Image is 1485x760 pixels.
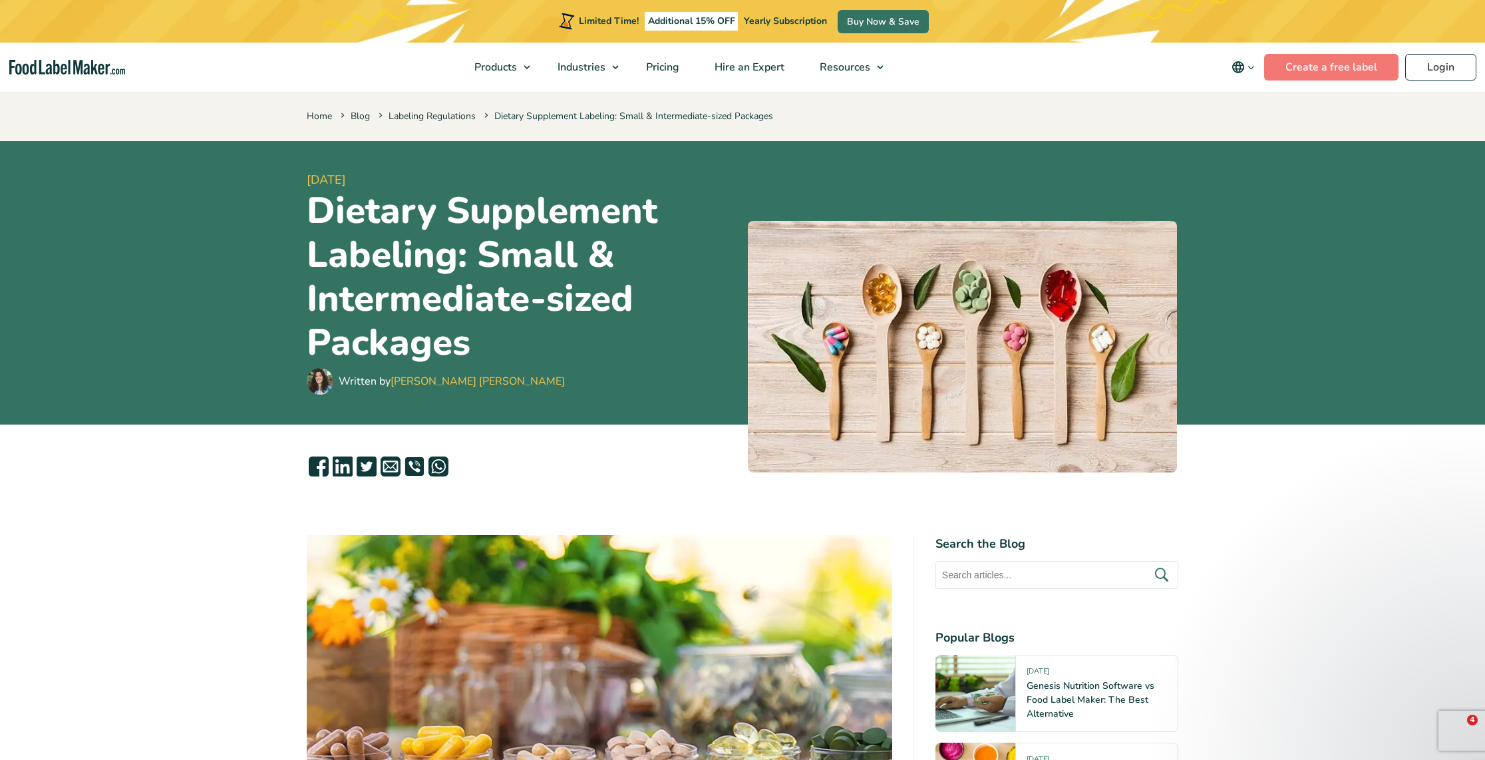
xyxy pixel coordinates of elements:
span: Pricing [642,60,681,75]
span: Dietary Supplement Labeling: Small & Intermediate-sized Packages [482,110,773,122]
a: Create a free label [1264,54,1399,81]
span: Limited Time! [579,15,639,27]
a: Blog [351,110,370,122]
a: Industries [540,43,625,92]
a: Products [457,43,537,92]
h1: Dietary Supplement Labeling: Small & Intermediate-sized Packages [307,189,737,365]
iframe: Intercom live chat [1440,715,1472,747]
a: Hire an Expert [697,43,799,92]
span: Products [470,60,518,75]
div: Written by [339,373,565,389]
a: Resources [802,43,890,92]
span: Industries [554,60,607,75]
span: [DATE] [307,171,737,189]
span: Additional 15% OFF [645,12,739,31]
span: 4 [1467,715,1478,725]
a: Home [307,110,332,122]
span: [DATE] [1027,666,1049,681]
h4: Search the Blog [935,535,1178,553]
h4: Popular Blogs [935,629,1178,647]
span: Yearly Subscription [744,15,827,27]
a: [PERSON_NAME] [PERSON_NAME] [391,374,565,389]
span: Hire an Expert [711,60,786,75]
a: Buy Now & Save [838,10,929,33]
img: Maria Abi Hanna - Food Label Maker [307,368,333,395]
a: Login [1405,54,1476,81]
a: Pricing [629,43,694,92]
a: Genesis Nutrition Software vs Food Label Maker: The Best Alternative [1027,679,1154,720]
span: Resources [816,60,872,75]
a: Labeling Regulations [389,110,476,122]
input: Search articles... [935,561,1178,589]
